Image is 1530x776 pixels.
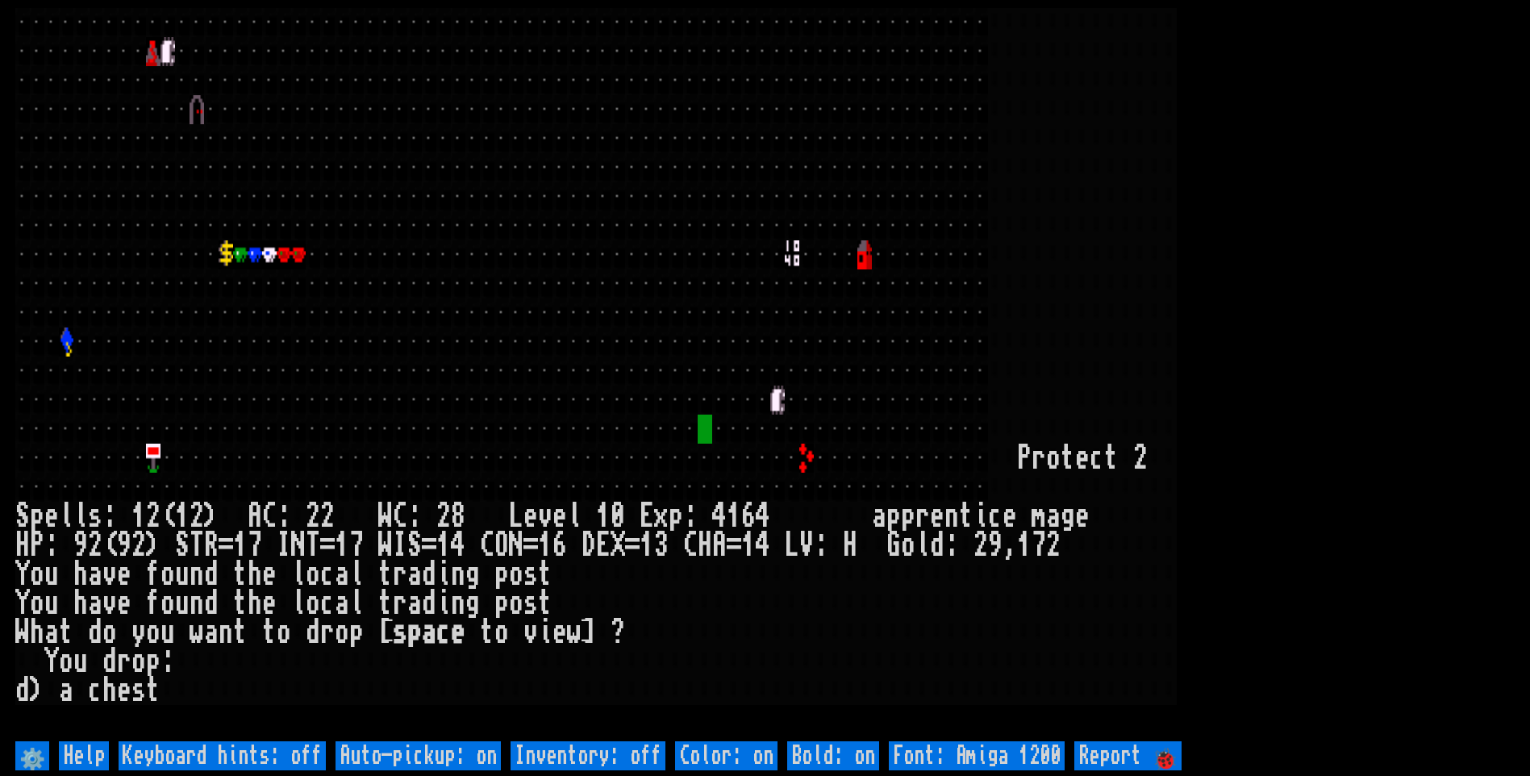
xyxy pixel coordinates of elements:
div: e [117,560,131,589]
div: 4 [451,531,465,560]
div: s [88,502,102,531]
div: : [102,502,117,531]
div: p [886,502,901,531]
div: a [88,589,102,618]
div: p [349,618,364,647]
div: S [407,531,422,560]
div: 1 [538,531,552,560]
div: a [335,560,349,589]
div: u [175,560,190,589]
div: n [451,560,465,589]
div: ) [204,502,219,531]
div: a [407,560,422,589]
div: = [727,531,741,560]
div: t [233,618,248,647]
div: o [277,618,291,647]
div: ( [161,502,175,531]
div: a [335,589,349,618]
div: o [30,589,44,618]
div: Y [15,589,30,618]
div: d [15,676,30,705]
div: ] [582,618,596,647]
div: e [930,502,944,531]
div: : [407,502,422,531]
div: a [59,676,73,705]
div: 2 [88,531,102,560]
div: l [567,502,582,531]
div: f [146,589,161,618]
div: 7 [248,531,262,560]
div: 2 [306,502,320,531]
div: e [523,502,538,531]
div: : [683,502,698,531]
div: e [117,676,131,705]
div: N [509,531,523,560]
div: x [654,502,669,531]
div: e [552,618,567,647]
div: n [219,618,233,647]
div: d [930,531,944,560]
div: o [335,618,349,647]
div: v [523,618,538,647]
div: e [552,502,567,531]
div: l [291,560,306,589]
div: A [712,531,727,560]
div: f [146,560,161,589]
div: r [117,647,131,676]
div: a [44,618,59,647]
div: S [175,531,190,560]
div: p [494,560,509,589]
div: t [233,589,248,618]
div: p [901,502,915,531]
div: = [625,531,640,560]
div: w [190,618,204,647]
div: W [15,618,30,647]
div: i [973,502,988,531]
input: Bold: on [787,741,879,770]
div: 7 [349,531,364,560]
div: 9 [117,531,131,560]
div: y [131,618,146,647]
div: = [523,531,538,560]
div: H [698,531,712,560]
div: : [277,502,291,531]
div: P [1017,444,1032,473]
div: 4 [712,502,727,531]
div: l [349,560,364,589]
div: ) [146,531,161,560]
div: t [378,560,393,589]
div: t [538,560,552,589]
div: l [915,531,930,560]
div: h [102,676,117,705]
div: a [88,560,102,589]
div: 3 [654,531,669,560]
div: r [915,502,930,531]
div: t [378,589,393,618]
div: 2 [1046,531,1061,560]
div: o [509,589,523,618]
div: 2 [146,502,161,531]
div: p [407,618,422,647]
div: i [538,618,552,647]
div: a [204,618,219,647]
div: 8 [451,502,465,531]
div: g [465,560,480,589]
div: c [436,618,451,647]
div: 0 [611,502,625,531]
input: Auto-pickup: on [336,741,501,770]
div: e [262,560,277,589]
div: G [886,531,901,560]
div: [ [378,618,393,647]
div: c [320,560,335,589]
div: i [436,589,451,618]
div: d [422,589,436,618]
div: L [785,531,799,560]
div: o [161,589,175,618]
div: a [407,589,422,618]
div: e [262,589,277,618]
input: ⚙️ [15,741,49,770]
div: P [30,531,44,560]
div: e [1075,444,1090,473]
div: 6 [552,531,567,560]
div: ? [611,618,625,647]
